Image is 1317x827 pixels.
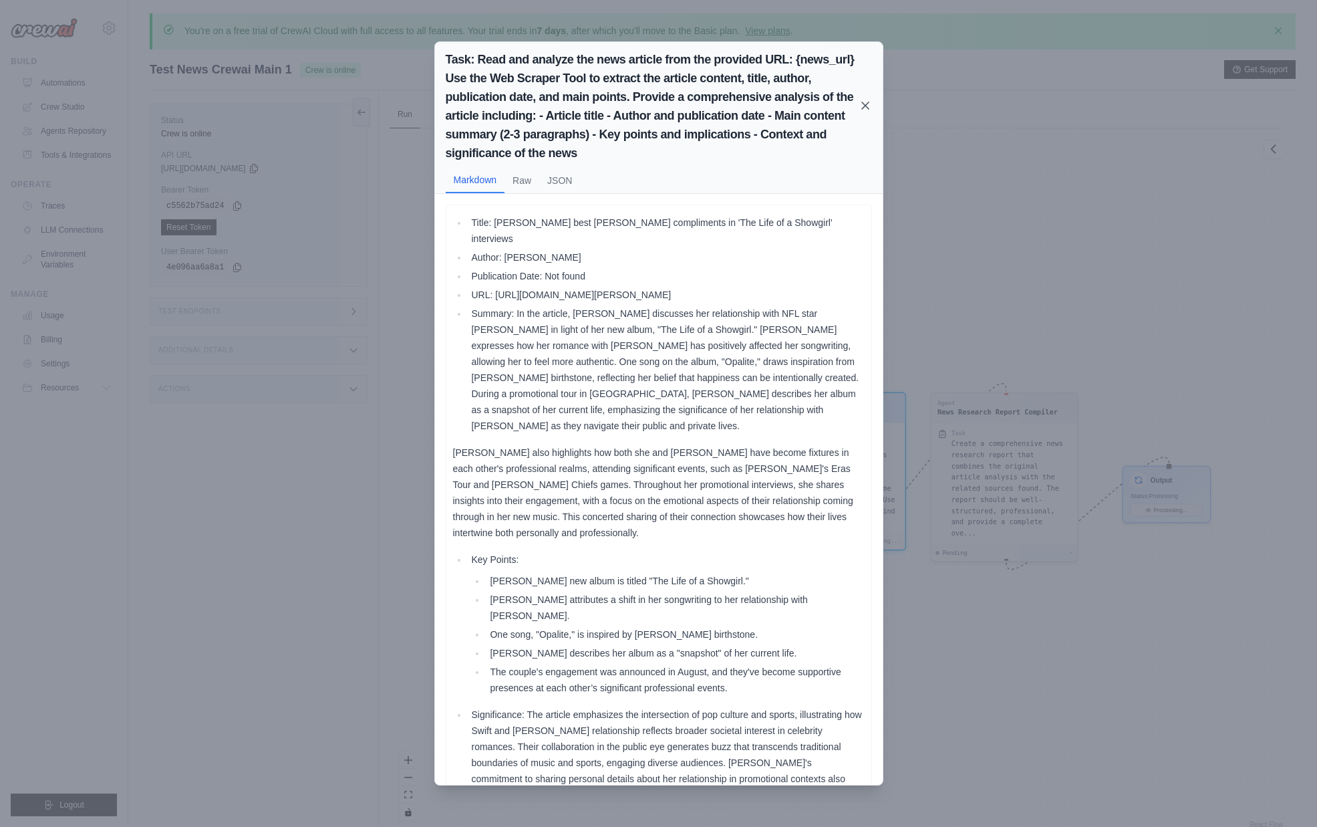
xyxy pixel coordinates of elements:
iframe: Chat Widget [1250,763,1317,827]
li: Title: [PERSON_NAME] best [PERSON_NAME] compliments in 'The Life of a Showgirl' interviews [468,215,865,247]
p: Key Points: [471,552,864,568]
li: The couple's engagement was announced in August, and they've become supportive presences at each ... [486,664,864,696]
li: One song, "Opalite," is inspired by [PERSON_NAME] birthstone. [486,626,864,642]
button: Raw [504,168,539,193]
li: Summary: In the article, [PERSON_NAME] discusses her relationship with NFL star [PERSON_NAME] in ... [468,306,865,434]
li: URL: [URL][DOMAIN_NAME][PERSON_NAME] [468,287,865,303]
button: Markdown [446,168,505,193]
p: [PERSON_NAME] also highlights how both she and [PERSON_NAME] have become fixtures in each other's... [453,445,865,541]
li: Author: [PERSON_NAME] [468,249,865,265]
li: [PERSON_NAME] new album is titled "The Life of a Showgirl." [486,573,864,589]
h2: Task: Read and analyze the news article from the provided URL: {news_url} Use the Web Scraper Too... [446,50,859,162]
li: [PERSON_NAME] attributes a shift in her songwriting to her relationship with [PERSON_NAME]. [486,592,864,624]
button: JSON [539,168,580,193]
li: [PERSON_NAME] describes her album as a "snapshot" of her current life. [486,645,864,661]
li: Publication Date: Not found [468,268,865,284]
p: Significance: The article emphasizes the intersection of pop culture and sports, illustrating how... [471,707,864,819]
